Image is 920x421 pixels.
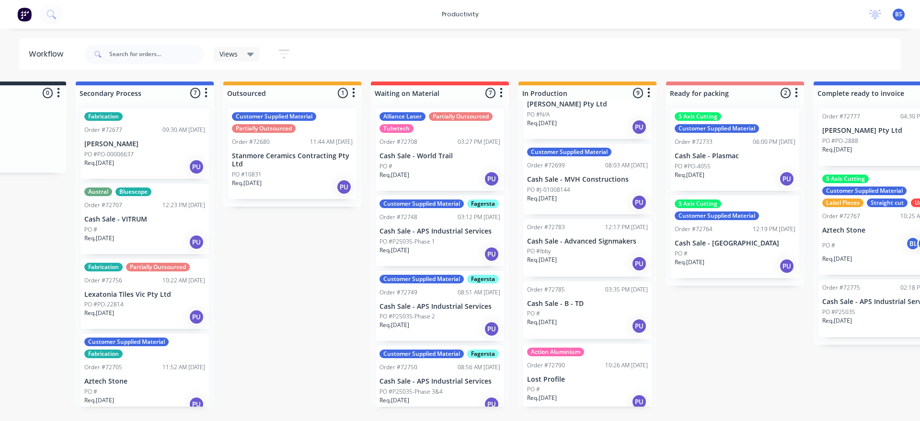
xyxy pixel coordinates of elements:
div: Partially Outsourced [232,124,296,133]
div: Order #72750 [379,363,417,372]
div: Order #7278503:35 PM [DATE]Cash Sale - B - TDPO #Req.[DATE]PU [523,281,652,339]
div: PU [484,397,499,412]
div: PU [632,119,647,135]
p: Tube Tech - Total Tube [PERSON_NAME] Pty Ltd [527,92,648,108]
div: PU [189,159,204,175]
div: 08:56 AM [DATE] [458,363,500,372]
div: 03:27 PM [DATE] [458,138,500,146]
div: 5 Axis Cutting [675,112,721,121]
p: Req. [DATE] [527,194,557,203]
div: FabricationOrder #7267709:30 AM [DATE][PERSON_NAME]PO #PO-00006637Req.[DATE]PU [80,108,209,179]
div: Fabrication [84,263,123,271]
div: PU [632,195,647,210]
p: Req. [DATE] [527,119,557,128]
div: 12:17 PM [DATE] [605,223,648,232]
p: Req. [DATE] [84,234,114,243]
div: Customer Supplied MaterialFagerstaOrder #7274908:51 AM [DATE]Cash Sale - APS Industrial ServicesP... [376,271,504,341]
p: PO #J-01008144 [527,186,570,194]
p: Stanmore Ceramics Contracting Pty Ltd [232,152,353,168]
div: Customer Supplied MaterialFagerstaOrder #7275008:56 AM [DATE]Cash Sale - APS Industrial ServicesP... [376,346,504,416]
p: PO #PO-4055 [675,162,711,171]
p: Req. [DATE] [675,258,704,267]
div: Order #72783 [527,223,565,232]
p: PO #PO-2888 [822,137,858,145]
p: Req. [DATE] [232,179,262,187]
div: FabricationPartially OutsourcedOrder #7275610:22 AM [DATE]Lexatonia Tiles Vic Pty LtdPO #PO-22814... [80,259,209,329]
div: AustralBluescopeOrder #7270712:23 PM [DATE]Cash Sale - VITRUMPO #Req.[DATE]PU [80,184,209,254]
div: Customer Supplied Material [84,338,169,346]
p: Cash Sale - [GEOGRAPHIC_DATA] [675,239,795,247]
div: Order #72756 [84,276,122,285]
p: Req. [DATE] [822,316,852,325]
div: PU [484,171,499,187]
div: Customer Supplied Material [527,148,611,156]
p: Req. [DATE] [379,321,409,329]
div: Customer Supplied Material [232,112,316,121]
p: Cash Sale - APS Industrial Services [379,303,500,311]
div: Customer Supplied Material [675,211,759,220]
p: PO # [84,225,97,234]
p: PO #P25035-Phase 2 [379,312,435,321]
p: Req. [DATE] [822,255,852,263]
div: 11:52 AM [DATE] [162,363,205,372]
div: 09:30 AM [DATE] [162,126,205,134]
div: Order #72733 [675,138,713,146]
div: Customer Supplied MaterialFabricationOrder #7270511:52 AM [DATE]Aztech StonePO #Req.[DATE]PU [80,334,209,416]
div: 5 Axis CuttingCustomer Supplied MaterialOrder #7276412:19 PM [DATE]Cash Sale - [GEOGRAPHIC_DATA]P... [671,196,799,278]
p: Req. [DATE] [84,309,114,317]
div: Order #72680 [232,138,270,146]
p: PO #P25035-Phase 3&4 [379,387,443,396]
p: PO # [527,309,540,318]
div: Customer Supplied Material [675,124,759,133]
p: PO #10831 [232,170,262,179]
div: PU [484,321,499,337]
p: Cash Sale - MVH Constructions [527,175,648,184]
p: Aztech Stone [84,377,205,386]
div: PU [484,246,499,262]
p: PO #N/A [527,110,550,119]
div: Order #72749 [379,288,417,297]
div: Order #72785 [527,285,565,294]
p: Req. [DATE] [84,396,114,405]
div: Order #72775 [822,283,860,292]
input: Search for orders... [109,45,204,64]
p: PO # [527,385,540,394]
p: Req. [DATE] [379,396,409,405]
div: 03:12 PM [DATE] [458,213,500,222]
div: Tubetech [379,124,414,133]
div: PU [632,256,647,271]
p: Lexatonia Tiles Vic Pty Ltd [84,291,205,299]
div: PU [779,258,794,274]
div: 5 Axis Cutting [675,199,721,208]
div: Order #72764 [675,225,713,234]
div: Fagersta [467,350,499,358]
div: 10:22 AM [DATE] [162,276,205,285]
div: PU [189,234,204,250]
div: Order #72748 [379,213,417,222]
p: Cash Sale - APS Industrial Services [379,377,500,386]
div: PU [189,397,204,412]
div: productivity [437,7,483,22]
div: Label Pieces [822,199,863,207]
p: Req. [DATE] [84,159,114,167]
div: 11:44 AM [DATE] [310,138,353,146]
div: Order #72708 [379,138,417,146]
div: 5 Axis Cutting [822,175,869,183]
div: Fagersta [467,199,499,208]
p: Cash Sale - Advanced Signmakers [527,237,648,246]
p: PO #P25035-Phase 1 [379,237,435,246]
p: Req. [DATE] [822,145,852,154]
div: Bluescope [115,187,151,196]
p: PO # [675,249,688,258]
div: Customer Supplied Material [379,350,464,358]
div: Order #72705 [84,363,122,372]
p: PO #PO-00006637 [84,150,134,159]
p: Cash Sale - Plasmac [675,152,795,160]
div: Customer Supplied Material [379,199,464,208]
p: [PERSON_NAME] [84,140,205,148]
div: Order #72777 [822,112,860,121]
div: Partially Outsourced [126,263,190,271]
div: 08:51 AM [DATE] [458,288,500,297]
div: Order #72767 [822,212,860,221]
div: BL [906,236,920,251]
